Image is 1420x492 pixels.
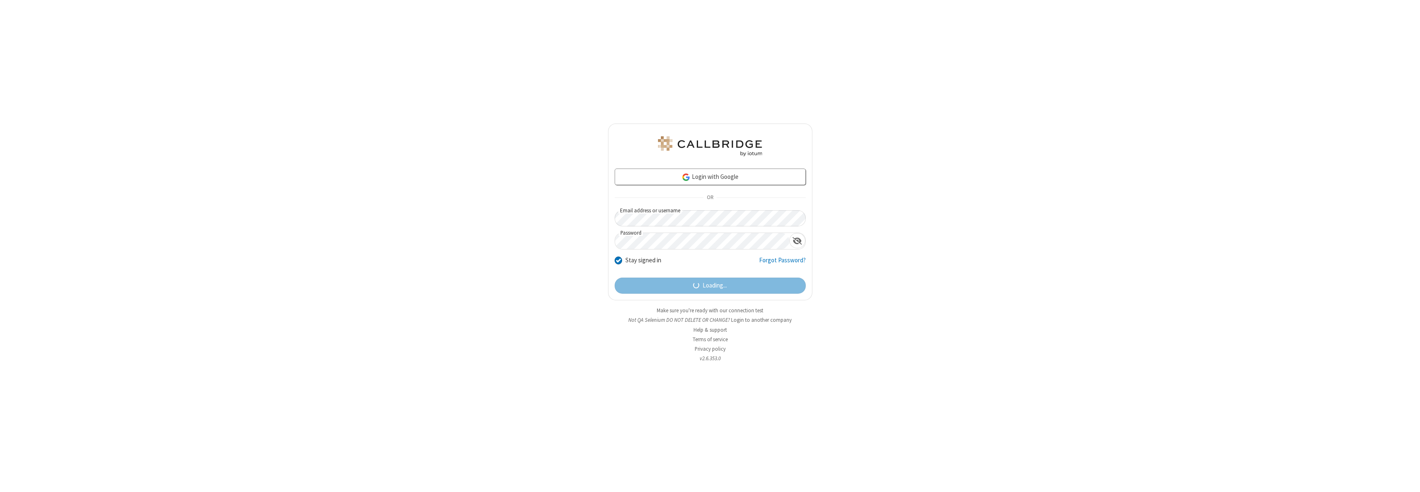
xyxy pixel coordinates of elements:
[657,307,763,314] a: Make sure you're ready with our connection test
[615,278,806,294] button: Loading...
[682,173,691,182] img: google-icon.png
[693,336,728,343] a: Terms of service
[789,233,805,248] div: Show password
[608,354,812,362] li: v2.6.353.0
[759,256,806,271] a: Forgot Password?
[731,316,792,324] button: Login to another company
[608,316,812,324] li: Not QA Selenium DO NOT DELETE OR CHANGE?
[703,281,727,290] span: Loading...
[695,345,726,352] a: Privacy policy
[693,326,727,333] a: Help & support
[615,210,806,226] input: Email address or username
[656,136,764,156] img: QA Selenium DO NOT DELETE OR CHANGE
[615,169,806,185] a: Login with Google
[1399,471,1414,486] iframe: Chat
[615,233,789,249] input: Password
[625,256,661,265] label: Stay signed in
[703,192,717,204] span: OR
